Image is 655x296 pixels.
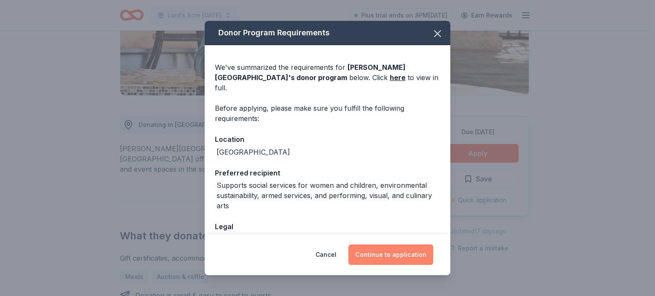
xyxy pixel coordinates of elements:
button: Cancel [316,244,336,265]
div: Donor Program Requirements [205,21,450,45]
div: Location [215,134,440,145]
div: [GEOGRAPHIC_DATA] [217,147,290,157]
div: Before applying, please make sure you fulfill the following requirements: [215,103,440,124]
div: Preferred recipient [215,167,440,178]
div: Supports social services for women and children, environmental sustainability, armed services, an... [217,180,440,211]
a: here [390,72,406,83]
button: Continue to application [348,244,433,265]
div: Legal [215,221,440,232]
div: We've summarized the requirements for below. Click to view in full. [215,62,440,93]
